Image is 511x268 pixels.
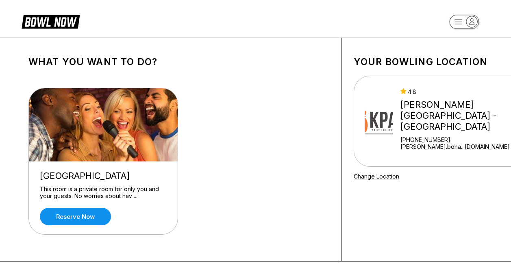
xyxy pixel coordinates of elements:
div: This room is a private room for only you and your guests. No worries about hav ... [40,185,167,200]
img: Karaoke Room [29,88,178,161]
a: Reserve now [40,208,111,225]
a: Change Location [354,173,399,180]
div: [GEOGRAPHIC_DATA] [40,170,167,181]
img: Kingpin's Alley - South Glens Falls [365,91,393,152]
h1: What you want to do? [28,56,329,68]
